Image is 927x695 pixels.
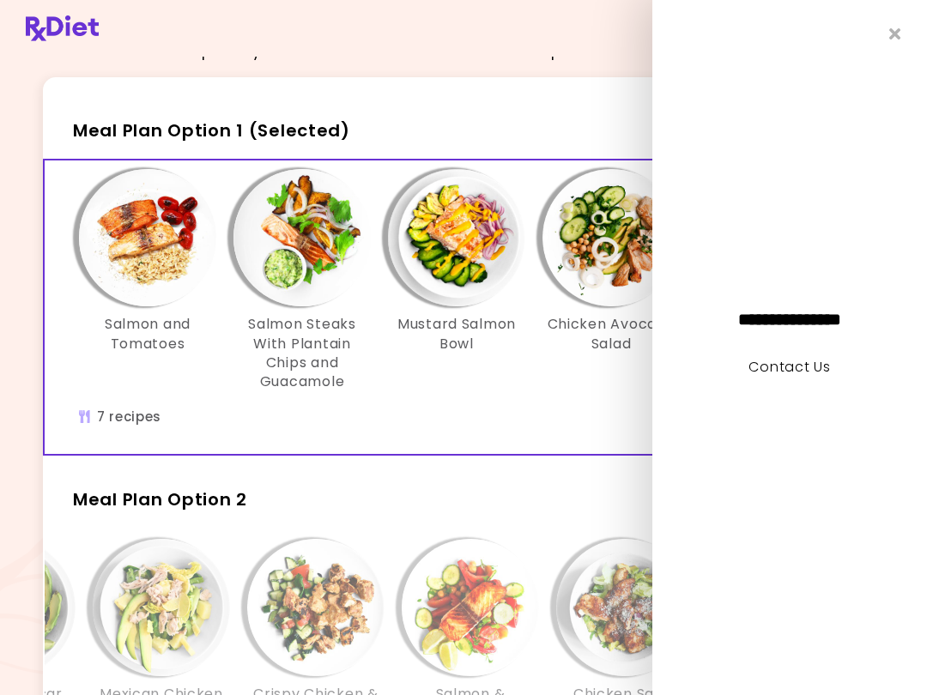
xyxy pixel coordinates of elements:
a: Contact Us [748,357,830,377]
h3: Mustard Salmon Bowl [388,315,525,354]
h3: Salmon Steaks With Plantain Chips and Guacamole [233,315,371,392]
span: Meal Plan Option 1 (Selected) [73,118,350,142]
i: Close [889,26,901,42]
div: Info - Salmon Steaks With Plantain Chips and Guacamole - Meal Plan Option 1 (Selected) [225,169,379,392]
div: Info - Mustard Salmon Bowl - Meal Plan Option 1 (Selected) [379,169,534,392]
h3: Chicken Avocado Salad [542,315,680,354]
div: Info - Salmon and Tomatoes - Meal Plan Option 1 (Selected) [70,169,225,392]
div: Info - Chicken Avocado Salad - Meal Plan Option 1 (Selected) [534,169,688,392]
img: RxDiet [26,15,99,41]
h3: Salmon and Tomatoes [79,315,216,354]
span: Meal Plan Option 2 [73,487,247,511]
